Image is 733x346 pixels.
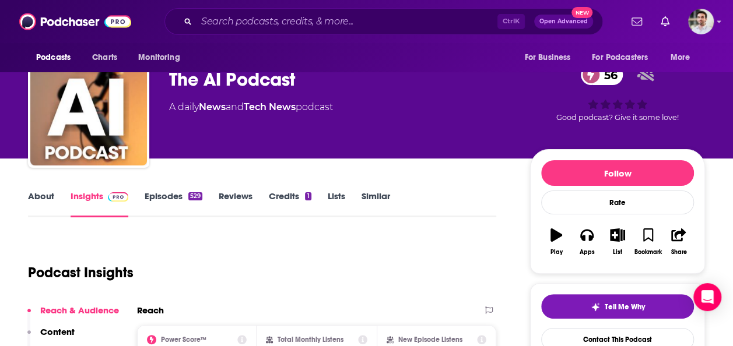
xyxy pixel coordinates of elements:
[591,302,600,312] img: tell me why sparkle
[688,9,714,34] button: Show profile menu
[671,50,690,66] span: More
[688,9,714,34] span: Logged in as sam_beutlerink
[592,50,648,66] span: For Podcasters
[328,190,345,217] a: Lists
[199,101,226,112] a: News
[40,326,75,337] p: Content
[19,10,131,33] img: Podchaser - Follow, Share and Rate Podcasts
[534,15,593,29] button: Open AdvancedNew
[571,7,592,18] span: New
[108,192,128,202] img: Podchaser Pro
[169,100,333,114] div: A daily podcast
[28,264,134,281] h1: Podcast Insights
[662,47,705,69] button: open menu
[188,192,202,200] div: 529
[550,249,563,256] div: Play
[693,283,721,311] div: Open Intercom Messenger
[541,294,694,319] button: tell me why sparkleTell Me Why
[497,14,525,29] span: Ctrl K
[305,192,311,200] div: 1
[633,221,663,263] button: Bookmark
[571,221,602,263] button: Apps
[541,221,571,263] button: Play
[688,9,714,34] img: User Profile
[130,47,195,69] button: open menu
[28,190,54,217] a: About
[592,65,623,85] span: 56
[36,50,71,66] span: Podcasts
[605,302,645,312] span: Tell Me Why
[92,50,117,66] span: Charts
[164,8,603,35] div: Search podcasts, credits, & more...
[671,249,686,256] div: Share
[602,221,633,263] button: List
[226,101,244,112] span: and
[362,190,390,217] a: Similar
[664,221,694,263] button: Share
[85,47,124,69] a: Charts
[71,190,128,217] a: InsightsPodchaser Pro
[541,160,694,186] button: Follow
[656,12,674,31] a: Show notifications dropdown
[28,47,86,69] button: open menu
[539,19,588,24] span: Open Advanced
[581,65,623,85] a: 56
[244,101,296,112] a: Tech News
[627,12,647,31] a: Show notifications dropdown
[145,190,202,217] a: Episodes529
[219,190,252,217] a: Reviews
[584,47,665,69] button: open menu
[138,50,180,66] span: Monitoring
[613,249,622,256] div: List
[524,50,570,66] span: For Business
[398,336,462,344] h2: New Episode Listens
[161,336,206,344] h2: Power Score™
[634,249,662,256] div: Bookmark
[269,190,311,217] a: Credits1
[30,49,147,165] img: The AI Podcast
[541,190,694,214] div: Rate
[580,249,595,256] div: Apps
[40,305,119,316] p: Reach & Audience
[530,57,705,129] div: 56Good podcast? Give it some love!
[556,113,679,122] span: Good podcast? Give it some love!
[516,47,585,69] button: open menu
[197,12,497,31] input: Search podcasts, credits, & more...
[278,336,343,344] h2: Total Monthly Listens
[137,305,164,316] h2: Reach
[27,305,119,326] button: Reach & Audience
